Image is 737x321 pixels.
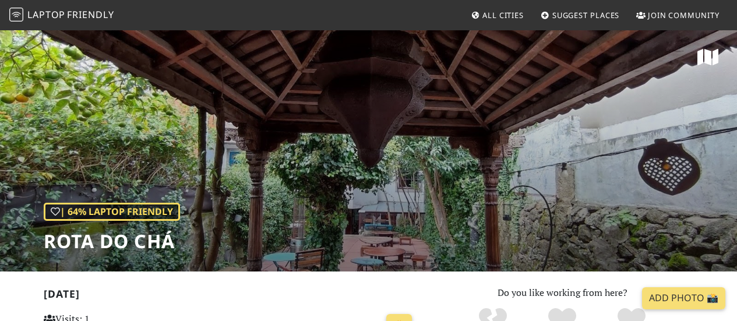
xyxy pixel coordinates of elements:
span: All Cities [482,10,524,20]
span: Laptop [27,8,65,21]
a: LaptopFriendly LaptopFriendly [9,5,114,26]
img: LaptopFriendly [9,8,23,22]
a: Add Photo 📸 [642,287,725,309]
h1: Rota Do Chá [44,230,180,252]
a: All Cities [466,5,528,26]
h2: [DATE] [44,288,417,305]
span: Suggest Places [552,10,620,20]
span: Join Community [648,10,720,20]
div: | 64% Laptop Friendly [44,203,180,221]
p: Do you like working from here? [431,285,694,301]
a: Suggest Places [536,5,625,26]
a: Join Community [632,5,724,26]
span: Friendly [67,8,114,21]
